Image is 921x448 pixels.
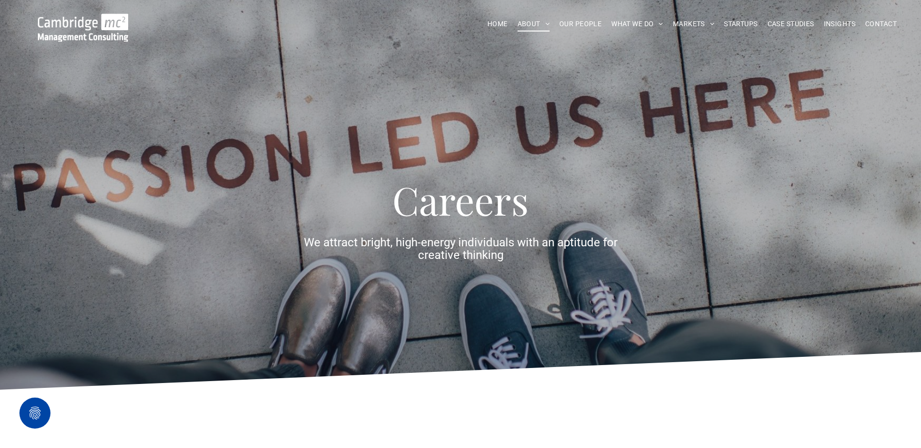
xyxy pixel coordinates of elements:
[38,14,128,42] img: Go to Homepage
[513,16,555,32] a: ABOUT
[392,174,529,225] span: Careers
[719,16,762,32] a: STARTUPS
[860,16,902,32] a: CONTACT
[554,16,606,32] a: OUR PEOPLE
[304,236,618,262] span: We attract bright, high-energy individuals with an aptitude for creative thinking
[763,16,819,32] a: CASE STUDIES
[38,15,128,25] a: Your Business Transformed | Cambridge Management Consulting
[483,16,513,32] a: HOME
[606,16,668,32] a: WHAT WE DO
[819,16,860,32] a: INSIGHTS
[668,16,719,32] a: MARKETS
